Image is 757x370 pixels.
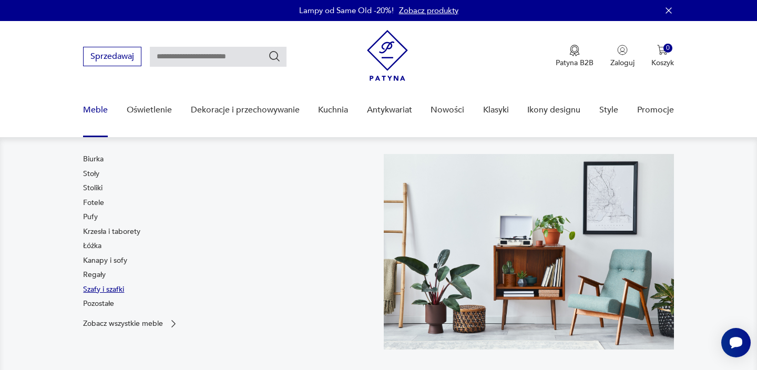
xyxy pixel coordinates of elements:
img: Ikona medalu [569,45,580,56]
a: Krzesła i taborety [83,227,140,237]
a: Style [599,90,618,130]
a: Kuchnia [318,90,348,130]
a: Zobacz wszystkie meble [83,318,179,329]
a: Stoły [83,169,99,179]
a: Ikona medaluPatyna B2B [556,45,594,68]
a: Sprzedawaj [83,54,141,61]
a: Szafy i szafki [83,284,124,295]
iframe: Smartsupp widget button [721,328,751,357]
a: Pufy [83,212,98,222]
a: Ikony designu [527,90,580,130]
p: Zobacz wszystkie meble [83,320,163,327]
a: Meble [83,90,108,130]
a: Regały [83,270,106,280]
a: Nowości [431,90,464,130]
div: 0 [663,44,672,53]
a: Fotele [83,198,104,208]
button: Patyna B2B [556,45,594,68]
img: Ikonka użytkownika [617,45,628,55]
a: Antykwariat [367,90,412,130]
a: Oświetlenie [127,90,172,130]
button: Zaloguj [610,45,635,68]
p: Patyna B2B [556,58,594,68]
a: Pozostałe [83,299,114,309]
p: Koszyk [651,58,674,68]
p: Lampy od Same Old -20%! [299,5,394,16]
a: Stoliki [83,183,103,193]
a: Kanapy i sofy [83,255,127,266]
a: Łóżka [83,241,101,251]
img: 969d9116629659dbb0bd4e745da535dc.jpg [384,154,674,350]
button: 0Koszyk [651,45,674,68]
img: Ikona koszyka [657,45,668,55]
a: Zobacz produkty [399,5,458,16]
img: Patyna - sklep z meblami i dekoracjami vintage [367,30,408,81]
a: Biurka [83,154,104,165]
a: Klasyki [483,90,509,130]
a: Promocje [637,90,674,130]
button: Sprzedawaj [83,47,141,66]
button: Szukaj [268,50,281,63]
p: Zaloguj [610,58,635,68]
a: Dekoracje i przechowywanie [191,90,300,130]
